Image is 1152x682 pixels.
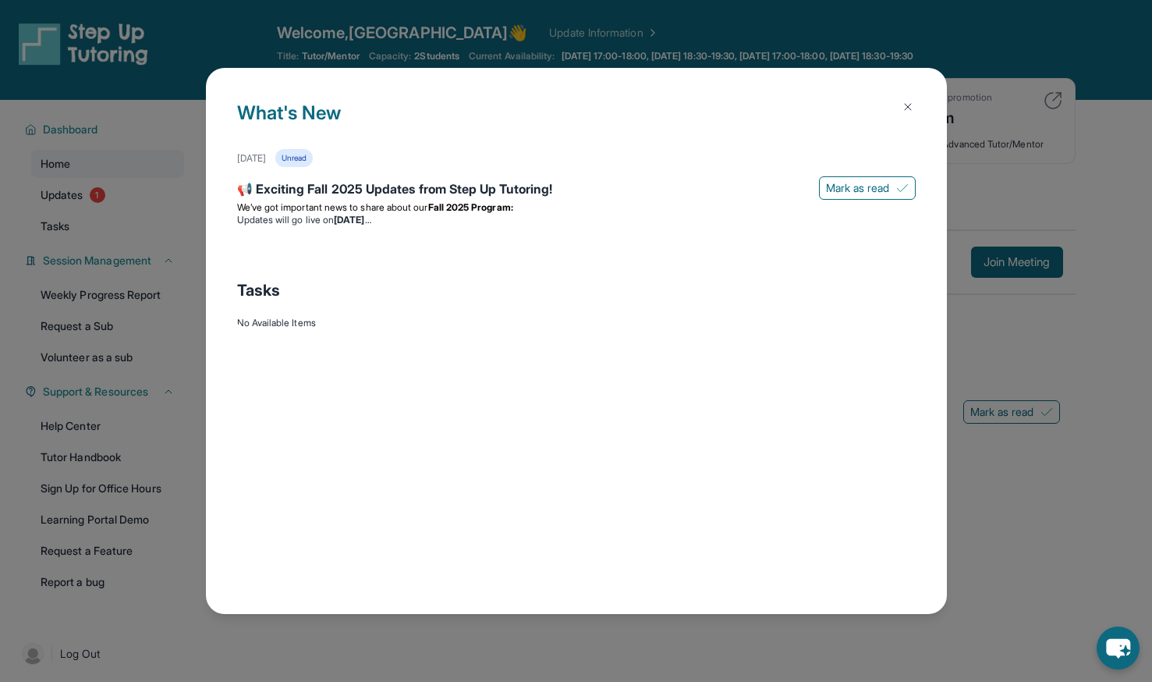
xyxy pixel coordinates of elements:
span: Tasks [237,279,280,301]
div: 📢 Exciting Fall 2025 Updates from Step Up Tutoring! [237,179,916,201]
div: [DATE] [237,152,266,165]
button: Mark as read [819,176,916,200]
span: We’ve got important news to share about our [237,201,428,213]
h1: What's New [237,99,916,149]
img: Mark as read [896,182,909,194]
button: chat-button [1097,627,1140,670]
div: No Available Items [237,317,916,329]
span: Mark as read [826,180,890,196]
div: Unread [275,149,313,167]
li: Updates will go live on [237,214,916,226]
strong: [DATE] [334,214,370,226]
img: Close Icon [902,101,914,113]
strong: Fall 2025 Program: [428,201,513,213]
